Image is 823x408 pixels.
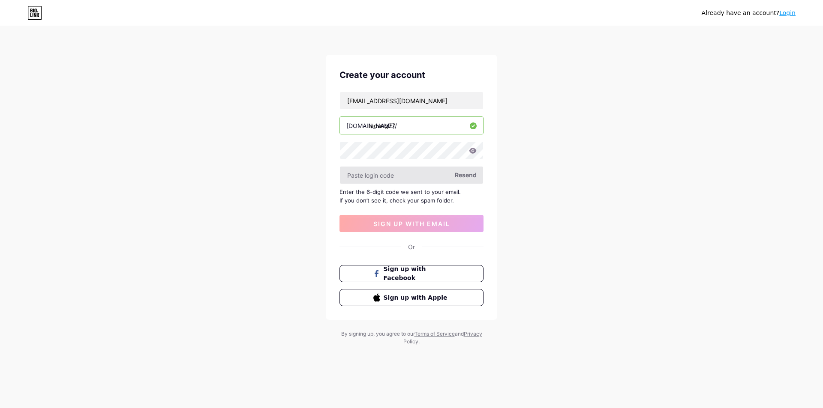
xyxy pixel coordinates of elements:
div: [DOMAIN_NAME]/ [346,121,397,130]
div: Already have an account? [702,9,796,18]
span: Sign up with Apple [384,293,450,302]
button: Sign up with Apple [339,289,484,306]
span: Resend [455,170,477,179]
button: sign up with email [339,215,484,232]
div: Create your account [339,68,484,81]
button: Sign up with Facebook [339,265,484,282]
div: Or [408,242,415,251]
input: Email [340,92,483,109]
a: Terms of Service [415,331,455,337]
div: Enter the 6-digit code we sent to your email. If you don’t see it, check your spam folder. [339,188,484,205]
input: Paste login code [340,167,483,184]
a: Login [779,9,796,16]
input: username [340,117,483,134]
div: By signing up, you agree to our and . [339,330,484,345]
span: Sign up with Facebook [384,265,450,283]
span: sign up with email [373,220,450,227]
